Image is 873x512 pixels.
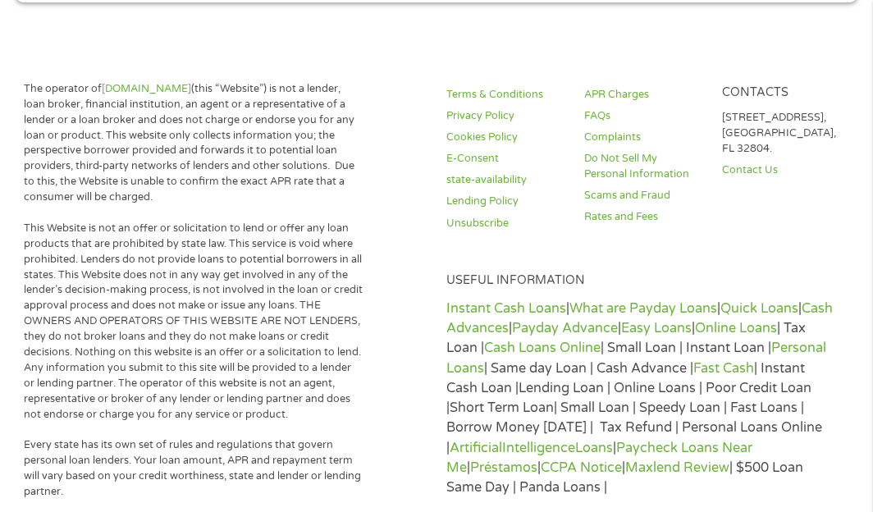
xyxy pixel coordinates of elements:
[625,459,729,476] a: Maxlend Review
[569,300,717,317] a: What are Payday Loans
[450,440,502,456] a: Artificial
[584,209,702,225] a: Rates and Fees
[446,340,826,376] a: Personal Loans
[24,437,363,500] p: Every state has its own set of rules and regulations that govern personal loan lenders. Your loan...
[24,81,363,205] p: The operator of (this “Website”) is not a lender, loan broker, financial institution, an agent or...
[722,85,839,101] h4: Contacts
[512,320,618,336] a: Payday Advance
[502,440,575,456] a: Intelligence
[446,87,564,103] a: Terms & Conditions
[446,300,833,336] a: Cash Advances
[446,151,564,167] a: E-Consent
[584,151,702,182] a: Do Not Sell My Personal Information
[584,87,702,103] a: APR Charges
[446,273,839,289] h4: Useful Information
[693,360,754,377] a: Fast Cash
[102,82,191,95] a: [DOMAIN_NAME]
[541,459,622,476] a: CCPA Notice
[446,172,564,188] a: state-availability
[446,300,566,317] a: Instant Cash Loans
[446,108,564,124] a: Privacy Policy
[722,110,839,157] p: [STREET_ADDRESS], [GEOGRAPHIC_DATA], FL 32804.
[446,299,839,498] p: | | | | | | | Tax Loan | | Small Loan | Instant Loan | | Same day Loan | Cash Advance | | Instant...
[584,130,702,145] a: Complaints
[720,300,798,317] a: Quick Loans
[446,194,564,209] a: Lending Policy
[24,221,363,423] p: This Website is not an offer or solicitation to lend or offer any loan products that are prohibit...
[575,440,613,456] a: Loans
[470,459,537,476] a: Préstamos
[695,320,777,336] a: Online Loans
[621,320,692,336] a: Easy Loans
[584,188,702,203] a: Scams and Fraud
[584,108,702,124] a: FAQs
[446,216,564,231] a: Unsubscribe
[446,130,564,145] a: Cookies Policy
[722,162,839,178] a: Contact Us
[484,340,601,356] a: Cash Loans Online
